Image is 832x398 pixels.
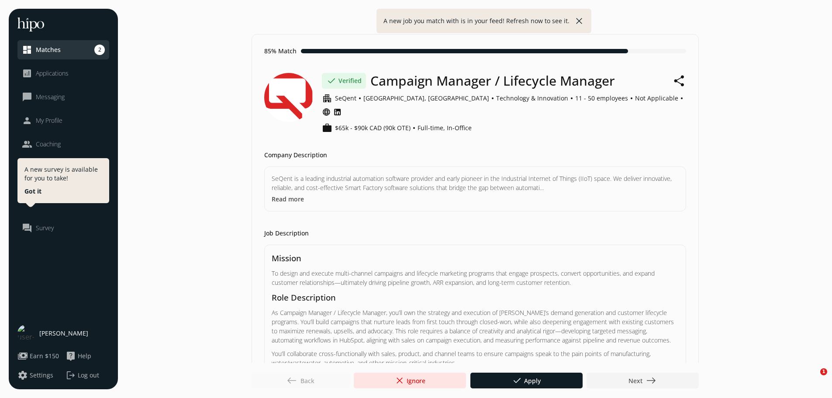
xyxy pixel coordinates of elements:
[272,269,679,287] p: To design and execute multi-channel campaigns and lifecycle marketing programs that engage prospe...
[17,325,35,342] img: user-photo
[272,174,679,192] p: SeQent is a leading industrial automation software provider and early pioneer in the Industrial I...
[264,47,297,55] h5: 85% Match
[512,375,541,386] span: Apply
[512,375,522,386] span: done
[78,352,91,360] span: Help
[574,16,584,26] button: close
[22,115,32,126] span: person
[17,351,59,361] button: paymentsEarn $150
[24,187,41,196] button: Got it
[496,94,568,103] span: Technology & Innovation
[36,140,61,149] span: Coaching
[17,370,61,381] a: settingsSettings
[17,351,28,361] span: payments
[22,115,105,126] a: personMy Profile
[335,124,411,132] span: $65k - $90k CAD (90k OTE)
[36,69,69,78] span: Applications
[820,368,827,375] span: 1
[78,371,99,380] span: Log out
[363,94,489,103] span: [GEOGRAPHIC_DATA], [GEOGRAPHIC_DATA]
[394,375,405,386] span: close
[22,223,105,233] a: question_answerSurvey
[17,351,61,361] a: paymentsEarn $150
[673,73,686,89] button: share
[272,349,679,367] p: You’ll collaborate cross-functionally with sales, product, and channel teams to ensure campaigns ...
[66,370,109,381] button: logoutLog out
[36,224,54,232] span: Survey
[36,93,65,101] span: Messaging
[94,45,105,55] span: 2
[22,139,32,149] span: people
[22,68,32,79] span: analytics
[394,375,425,386] span: Ignore
[24,165,102,183] p: A new survey is available for you to take!
[587,373,699,388] button: Nexteast
[36,116,62,125] span: My Profile
[370,73,615,89] h1: Campaign Manager / Lifecycle Manager
[22,45,105,55] a: dashboardMatches2
[36,45,61,54] span: Matches
[66,351,91,361] button: live_helpHelp
[635,94,678,103] span: Not Applicable
[66,351,76,361] span: live_help
[322,93,332,104] span: apartment
[264,73,313,122] img: Company logo
[272,252,679,264] h3: Mission
[322,73,366,89] div: Verified
[264,151,327,159] h5: Company Description
[22,92,32,102] span: chat_bubble_outline
[646,375,656,386] span: east
[575,94,628,103] span: 11 - 50 employees
[802,368,823,389] iframe: Intercom live chat
[628,375,656,386] span: Next
[22,92,105,102] a: chat_bubble_outlineMessaging
[335,94,356,103] span: SeQent
[17,17,44,31] img: hh-logo-white
[272,194,304,204] button: Read more
[272,291,679,304] h3: Role Description
[354,373,466,388] button: closeIgnore
[17,370,53,381] button: settingsSettings
[383,17,570,25] p: A new job you match with is in your feed! Refresh now to see it.
[22,68,105,79] a: analyticsApplications
[66,351,109,361] a: live_helpHelp
[272,308,679,345] p: As Campaign Manager / Lifecycle Manager, you’ll own the strategy and execution of [PERSON_NAME]’s...
[418,124,472,132] span: Full-time, In-Office
[322,123,332,133] span: work
[17,370,28,381] span: settings
[22,139,105,149] a: peopleCoaching
[22,223,32,233] span: question_answer
[39,329,88,338] span: [PERSON_NAME]
[22,45,32,55] span: dashboard
[66,370,76,381] span: logout
[326,76,337,86] span: done
[470,373,583,388] button: doneApply
[30,352,59,360] span: Earn $150
[30,371,53,380] span: Settings
[264,229,309,238] h5: Job Description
